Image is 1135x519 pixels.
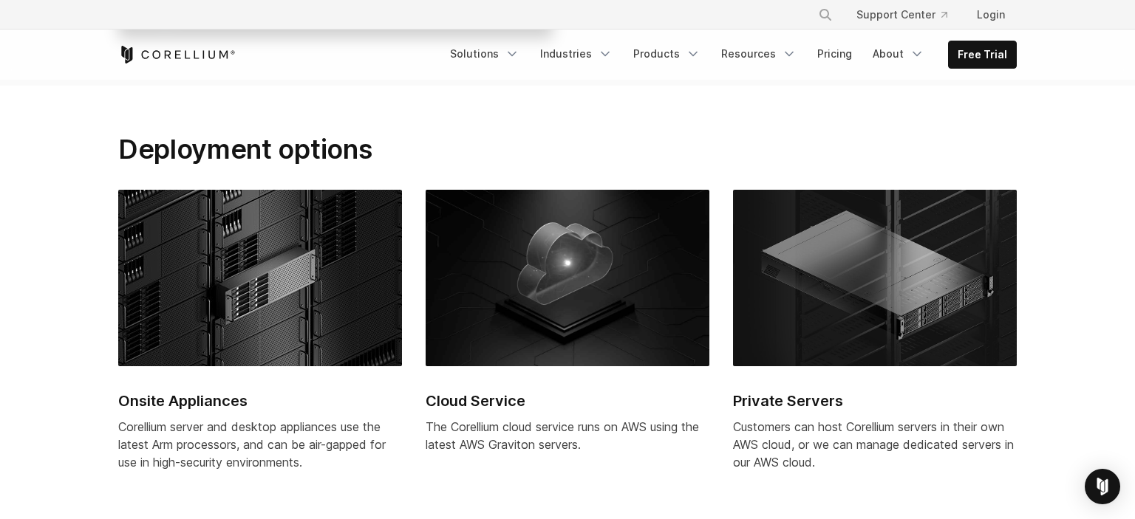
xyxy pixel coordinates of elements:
a: Solutions [441,41,528,67]
a: Pricing [808,41,861,67]
a: Products [624,41,709,67]
a: Support Center [845,1,959,28]
div: Navigation Menu [441,41,1017,69]
button: Search [812,1,839,28]
h2: Private Servers [733,390,1017,412]
div: Open Intercom Messenger [1085,469,1120,504]
a: Resources [712,41,805,67]
div: The Corellium cloud service runs on AWS using the latest AWS Graviton servers. [426,418,709,453]
a: Industries [531,41,621,67]
a: Corellium Home [118,46,236,63]
a: Login [965,1,1017,28]
div: Customers can host Corellium servers in their own AWS cloud, or we can manage dedicated servers i... [733,418,1017,471]
h2: Deployment options [118,133,553,165]
div: Navigation Menu [800,1,1017,28]
img: Onsite Appliances for Corellium server and desktop appliances [118,190,402,366]
img: Dedicated servers for the AWS cloud [733,190,1017,366]
a: Free Trial [949,41,1016,68]
div: Corellium server and desktop appliances use the latest Arm processors, and can be air-gapped for ... [118,418,402,471]
h2: Onsite Appliances [118,390,402,412]
a: About [864,41,933,67]
h2: Cloud Service [426,390,709,412]
img: Corellium platform cloud service [426,190,709,366]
